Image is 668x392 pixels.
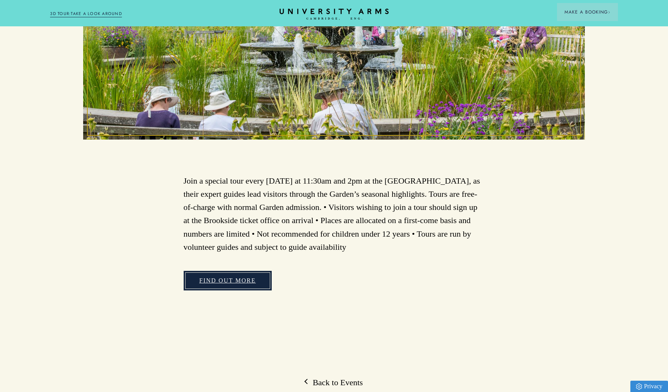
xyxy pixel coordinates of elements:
a: Home [280,9,389,20]
img: Arrow icon [608,11,610,14]
a: 3D TOUR:TAKE A LOOK AROUND [50,11,122,17]
a: Back to Events [305,377,363,388]
p: Join a special tour every [DATE] at 11:30am and 2pm at the [GEOGRAPHIC_DATA], as their expert gui... [184,174,485,254]
span: Make a Booking [565,9,610,15]
a: Find Out More [184,271,272,290]
a: Privacy [630,381,668,392]
img: Privacy [636,383,642,390]
button: Make a BookingArrow icon [557,3,618,21]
